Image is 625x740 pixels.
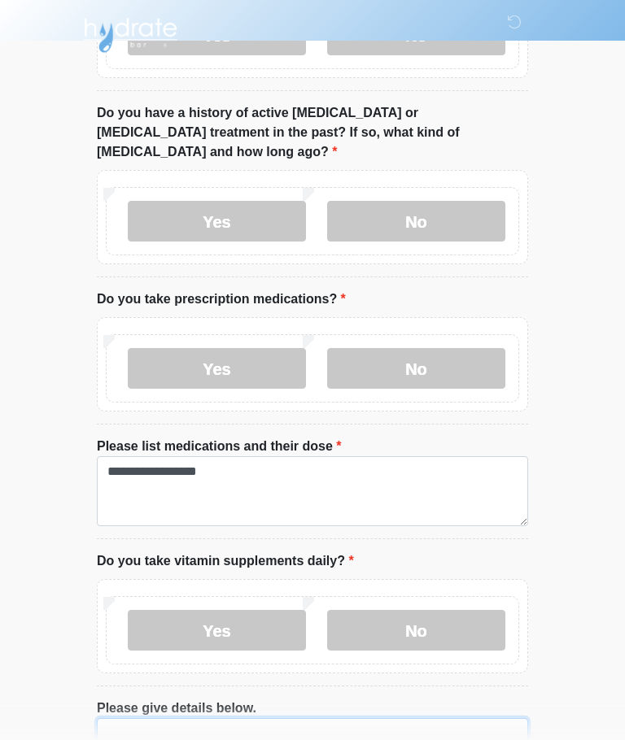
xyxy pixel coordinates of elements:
label: No [327,348,505,389]
label: Please list medications and their dose [97,437,342,456]
label: No [327,610,505,651]
label: Do you take vitamin supplements daily? [97,551,354,571]
label: Do you have a history of active [MEDICAL_DATA] or [MEDICAL_DATA] treatment in the past? If so, wh... [97,103,528,162]
label: Yes [128,610,306,651]
label: Please give details below. [97,699,256,718]
label: Yes [128,348,306,389]
label: Yes [128,201,306,242]
label: No [327,201,505,242]
label: Do you take prescription medications? [97,289,346,309]
img: Hydrate IV Bar - Arcadia Logo [81,12,180,54]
